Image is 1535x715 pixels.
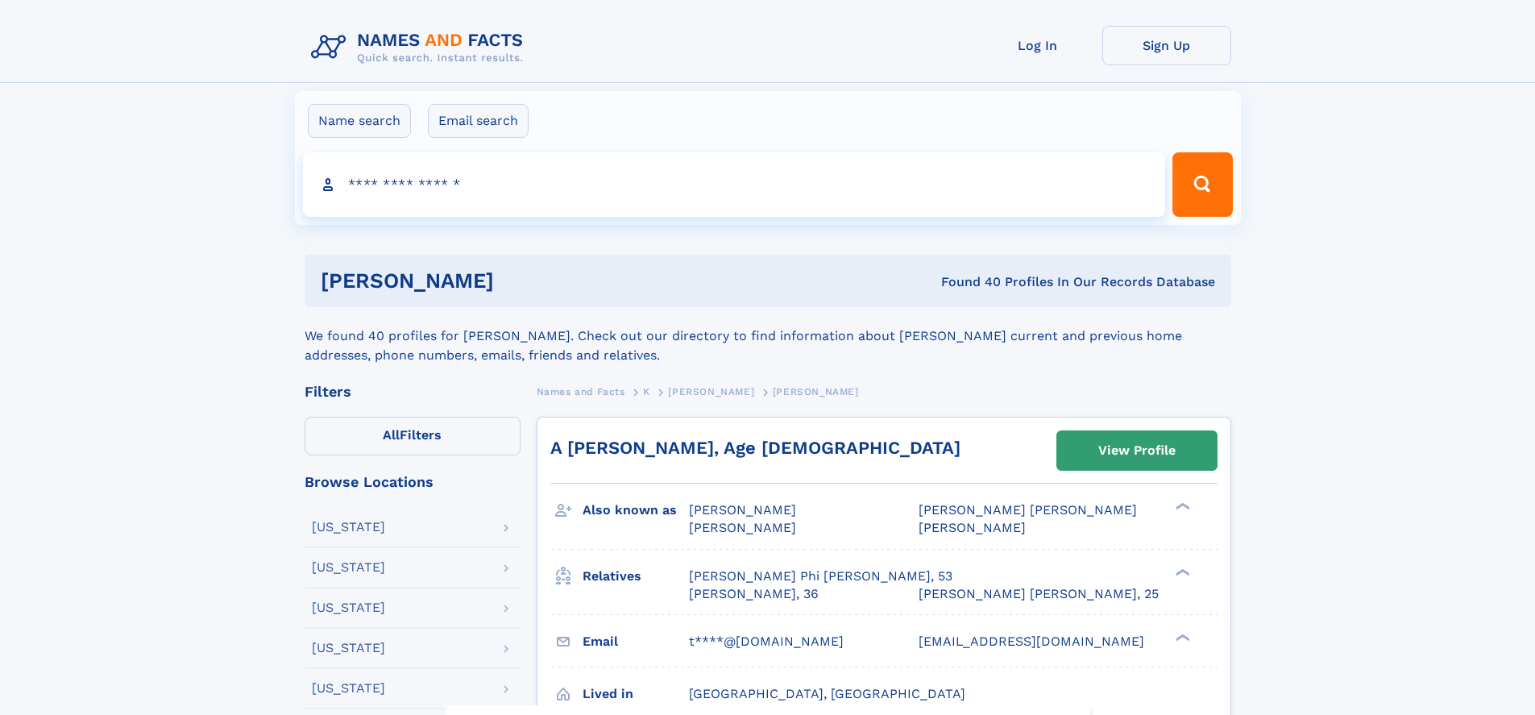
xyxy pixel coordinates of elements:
[643,381,650,401] a: K
[717,273,1215,291] div: Found 40 Profiles In Our Records Database
[1102,26,1231,65] a: Sign Up
[689,567,952,585] a: [PERSON_NAME] Phi [PERSON_NAME], 53
[305,475,521,489] div: Browse Locations
[583,628,689,655] h3: Email
[305,417,521,455] label: Filters
[305,385,521,399] div: Filters
[1172,152,1232,217] button: Search Button
[919,520,1026,535] span: [PERSON_NAME]
[689,585,819,603] a: [PERSON_NAME], 36
[550,438,960,458] a: A [PERSON_NAME], Age [DEMOGRAPHIC_DATA]
[321,271,718,291] h1: [PERSON_NAME]
[583,680,689,708] h3: Lived in
[919,634,1144,649] span: [EMAIL_ADDRESS][DOMAIN_NAME]
[689,520,796,535] span: [PERSON_NAME]
[383,427,400,443] span: All
[305,26,537,69] img: Logo Names and Facts
[583,497,689,524] h3: Also known as
[773,386,859,397] span: [PERSON_NAME]
[668,381,754,401] a: [PERSON_NAME]
[312,682,385,695] div: [US_STATE]
[689,686,965,701] span: [GEOGRAPHIC_DATA], [GEOGRAPHIC_DATA]
[583,563,689,590] h3: Relatives
[1098,432,1176,469] div: View Profile
[1172,567,1191,577] div: ❯
[1057,431,1217,470] a: View Profile
[973,26,1102,65] a: Log In
[668,386,754,397] span: [PERSON_NAME]
[303,152,1166,217] input: search input
[312,521,385,534] div: [US_STATE]
[312,601,385,614] div: [US_STATE]
[308,104,411,138] label: Name search
[1172,632,1191,642] div: ❯
[428,104,529,138] label: Email search
[689,502,796,518] span: [PERSON_NAME]
[312,561,385,574] div: [US_STATE]
[919,585,1159,603] a: [PERSON_NAME] [PERSON_NAME], 25
[305,307,1231,365] div: We found 40 profiles for [PERSON_NAME]. Check out our directory to find information about [PERSON...
[919,502,1137,518] span: [PERSON_NAME] [PERSON_NAME]
[643,386,650,397] span: K
[1172,501,1191,512] div: ❯
[312,642,385,655] div: [US_STATE]
[537,381,625,401] a: Names and Facts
